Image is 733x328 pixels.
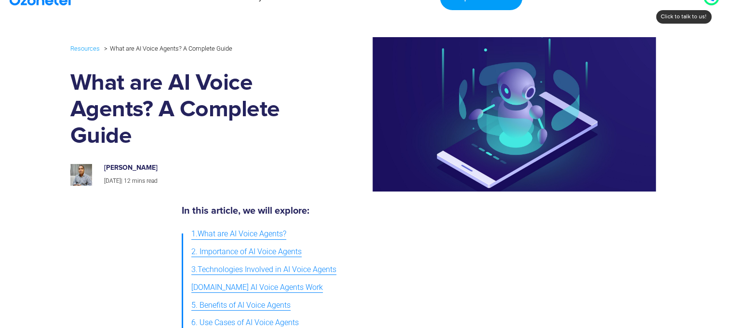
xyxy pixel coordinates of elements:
img: prashanth-kancherla_avatar-200x200.jpeg [70,164,92,186]
h5: In this article, we will explore: [182,206,547,216]
span: [DATE] [104,178,121,184]
span: 12 [124,178,131,184]
a: 3.Technologies Involved in AI Voice Agents [191,261,336,279]
span: [DOMAIN_NAME] AI Voice Agents Work [191,281,323,295]
p: | [104,176,307,187]
span: 5. Benefits of AI Voice Agents [191,299,291,313]
span: mins read [132,178,158,184]
span: 1.What are AI Voice Agents? [191,227,286,241]
h6: [PERSON_NAME] [104,164,307,172]
a: [DOMAIN_NAME] AI Voice Agents Work [191,279,323,297]
a: 2. Importance of AI Voice Agents [191,243,302,261]
li: What are AI Voice Agents? A Complete Guide [102,42,232,55]
a: Resources [70,43,100,54]
h1: What are AI Voice Agents? A Complete Guide [70,70,318,150]
a: 1.What are AI Voice Agents? [191,225,286,243]
span: 2. Importance of AI Voice Agents [191,245,302,259]
a: 5. Benefits of AI Voice Agents [191,297,291,314]
span: 3.Technologies Involved in AI Voice Agents [191,263,336,277]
